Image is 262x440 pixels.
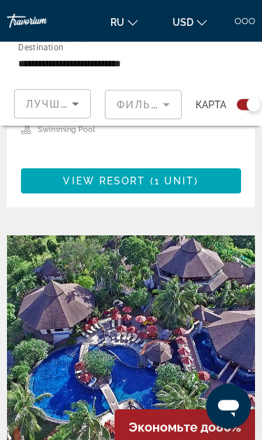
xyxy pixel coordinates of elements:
[26,96,79,112] mat-select: Sort by
[206,384,251,429] iframe: Кнопка запуска окна обмена сообщениями
[166,12,214,32] button: Change currency
[63,175,145,186] span: View Resort
[26,98,175,110] span: Лучшие предложения
[18,43,64,52] span: Destination
[110,17,124,28] span: ru
[146,175,199,186] span: ( )
[129,420,216,434] span: Экономьте до
[105,89,182,120] button: Filter
[196,95,226,115] span: карта
[154,175,195,186] span: 1 unit
[103,12,145,32] button: Change language
[173,17,194,28] span: USD
[38,125,95,134] span: Swimming Pool
[21,168,241,193] button: View Resort(1 unit)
